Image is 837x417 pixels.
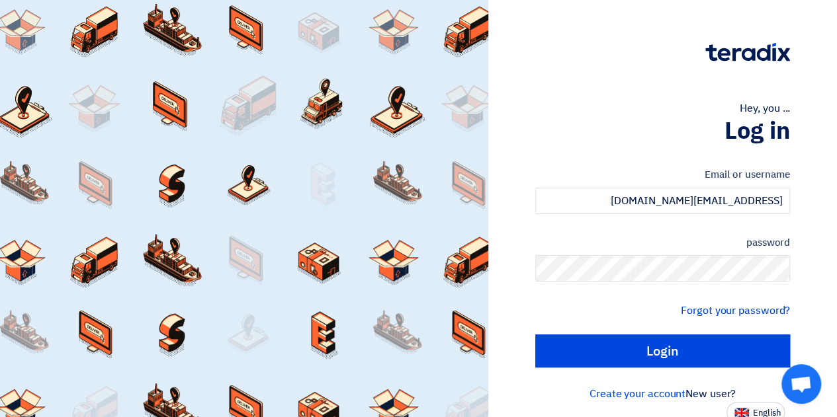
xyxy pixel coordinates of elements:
[725,113,790,149] font: Log in
[746,235,790,250] font: password
[590,386,685,402] a: Create your account
[535,334,790,367] input: Login
[705,43,790,61] img: Teradix logo
[681,303,790,319] a: Forgot your password?
[740,100,790,116] font: Hey, you ...
[535,188,790,214] input: Enter your work email or username...
[705,167,790,182] font: Email or username
[781,364,821,404] a: Open chat
[685,386,736,402] font: New user?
